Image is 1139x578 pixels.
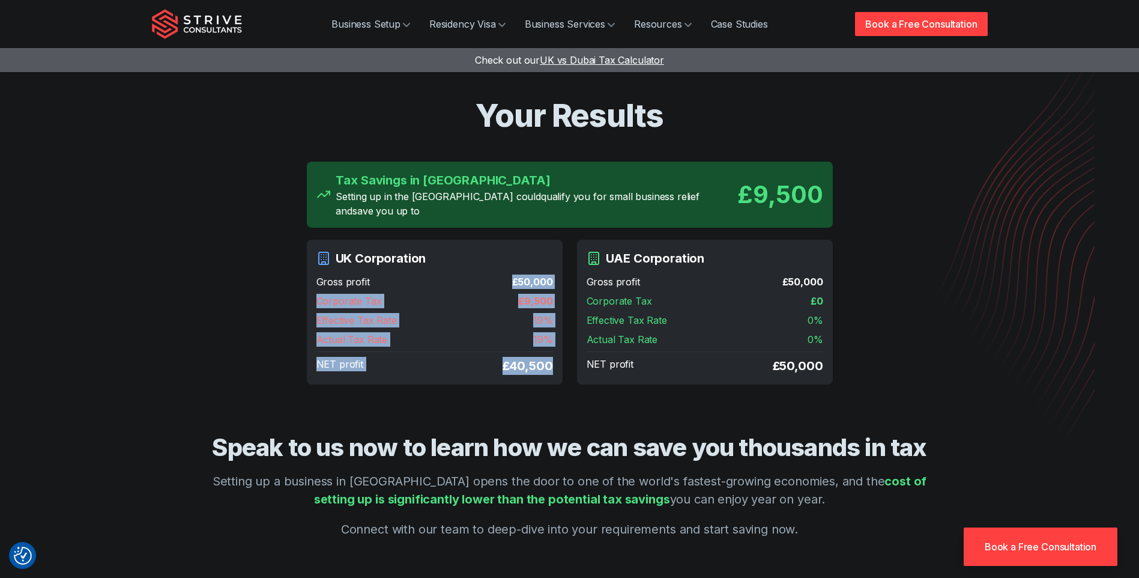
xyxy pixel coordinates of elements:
a: Residency Visa [420,12,515,36]
span: Effective Tax Rate [587,313,667,327]
span: Corporate Tax [316,294,382,308]
span: Effective Tax Rate [316,313,397,327]
span: £ 50,000 [773,357,823,375]
span: £ 50,000 [782,275,823,289]
img: Revisit consent button [14,547,32,565]
a: Book a Free Consultation [855,12,987,36]
span: Actual Tax Rate [587,332,658,347]
a: Book a Free Consultation [964,528,1117,566]
span: Corporate Tax [587,294,652,308]
a: Business Services [515,12,624,36]
a: Business Setup [322,12,420,36]
span: Gross profit [587,275,640,289]
span: 19 % [533,332,553,347]
h3: Tax Savings in [GEOGRAPHIC_DATA] [336,171,737,189]
span: £ 40,500 [503,357,553,375]
h1: Your Results [200,96,940,135]
a: Case Studies [701,12,778,36]
p: Setting up a business in [GEOGRAPHIC_DATA] opens the door to one of the world's fastest-growing e... [200,472,940,508]
p: Connect with our team to deep-dive into your requirements and start saving now. [200,508,940,538]
a: Check out ourUK vs Dubai Tax Calculator [475,54,664,66]
span: £ 9,500 [518,294,552,308]
h3: UAE Corporation [606,249,705,267]
h3: UK Corporation [336,249,426,267]
span: UK vs Dubai Tax Calculator [540,54,664,66]
p: Setting up in the [GEOGRAPHIC_DATA] could qualify you for small business relief and save you up to [336,189,737,218]
span: Actual Tax Rate [316,332,388,347]
h2: Speak to us now to learn how we can save you thousands in tax [200,433,940,463]
span: NET profit [587,357,633,375]
a: Resources [624,12,701,36]
div: £ 9,500 [737,177,823,213]
span: £ 0 [811,294,823,308]
span: 19 % [533,313,553,327]
button: Consent Preferences [14,547,32,565]
img: Strive Consultants [152,9,242,39]
span: 0 % [808,332,823,347]
span: £ 50,000 [512,275,553,289]
span: NET profit [316,357,363,375]
span: Gross profit [316,275,370,289]
span: 0 % [808,313,823,327]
